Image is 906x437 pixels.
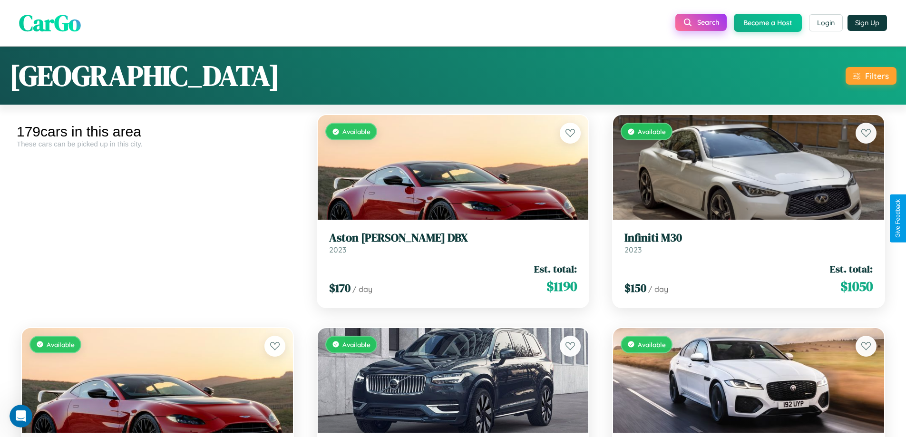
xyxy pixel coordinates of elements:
button: Become a Host [734,14,802,32]
span: 2023 [624,245,642,254]
button: Sign Up [848,15,887,31]
span: / day [352,284,372,294]
span: Available [342,127,370,136]
span: 2023 [329,245,346,254]
span: Search [697,18,719,27]
div: Give Feedback [895,199,901,238]
button: Filters [846,67,896,85]
h3: Aston [PERSON_NAME] DBX [329,231,577,245]
button: Search [675,14,727,31]
span: Available [638,127,666,136]
span: CarGo [19,7,81,39]
h3: Infiniti M30 [624,231,873,245]
div: These cars can be picked up in this city. [17,140,298,148]
h1: [GEOGRAPHIC_DATA] [10,56,280,95]
button: Login [809,14,843,31]
span: Est. total: [830,262,873,276]
span: Available [342,340,370,349]
span: Available [47,340,75,349]
span: $ 1190 [546,277,577,296]
div: Filters [865,71,889,81]
span: $ 170 [329,280,351,296]
iframe: Intercom live chat [10,405,32,427]
span: Available [638,340,666,349]
span: / day [648,284,668,294]
span: $ 150 [624,280,646,296]
a: Aston [PERSON_NAME] DBX2023 [329,231,577,254]
a: Infiniti M302023 [624,231,873,254]
div: 179 cars in this area [17,124,298,140]
span: Est. total: [534,262,577,276]
span: $ 1050 [840,277,873,296]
